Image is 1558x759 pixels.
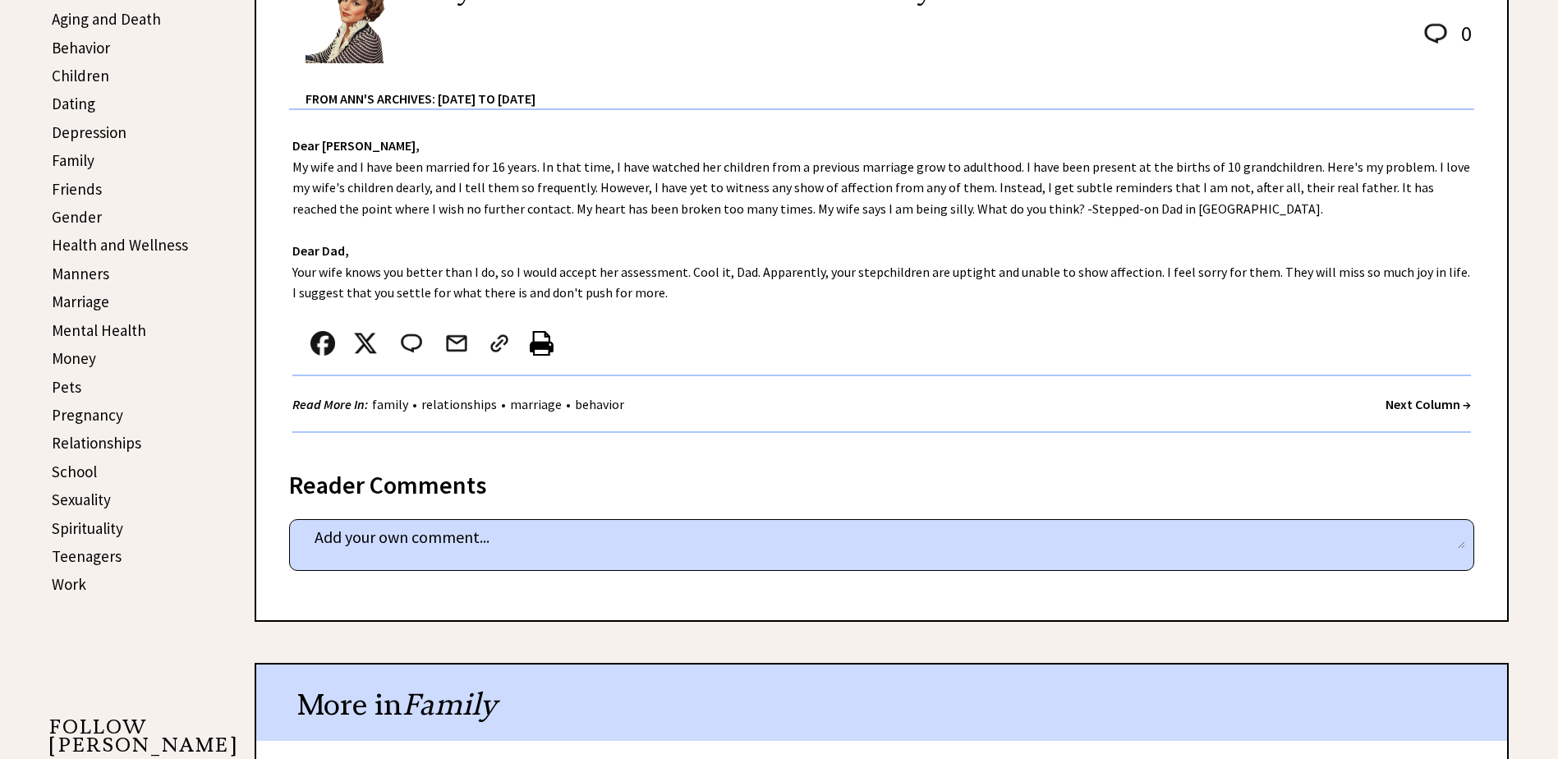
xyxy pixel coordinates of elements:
[52,377,81,397] a: Pets
[368,396,412,412] a: family
[487,331,512,356] img: link_02.png
[52,66,109,85] a: Children
[52,348,96,368] a: Money
[52,292,109,311] a: Marriage
[52,518,123,538] a: Spirituality
[52,433,141,453] a: Relationships
[52,320,146,340] a: Mental Health
[310,331,335,356] img: facebook.png
[52,405,123,425] a: Pregnancy
[353,331,378,356] img: x_small.png
[1453,20,1473,63] td: 0
[52,546,122,566] a: Teenagers
[52,462,97,481] a: School
[506,396,566,412] a: marriage
[292,242,349,259] strong: Dear Dad,
[292,137,420,154] strong: Dear [PERSON_NAME],
[1386,396,1471,412] a: Next Column →
[52,490,111,509] a: Sexuality
[256,110,1507,449] div: My wife and I have been married for 16 years. In that time, I have watched her children from a pr...
[402,686,497,723] span: Family
[52,150,94,170] a: Family
[292,394,628,415] div: • • •
[52,94,95,113] a: Dating
[52,122,126,142] a: Depression
[52,574,86,594] a: Work
[52,235,188,255] a: Health and Wellness
[52,38,110,57] a: Behavior
[1421,21,1450,47] img: message_round%202.png
[292,396,368,412] strong: Read More In:
[530,331,554,356] img: printer%20icon.png
[52,264,109,283] a: Manners
[306,65,1474,108] div: From Ann's Archives: [DATE] to [DATE]
[52,9,161,29] a: Aging and Death
[52,207,102,227] a: Gender
[444,331,469,356] img: mail.png
[256,665,1507,741] div: More in
[417,396,501,412] a: relationships
[398,331,425,356] img: message_round%202.png
[571,396,628,412] a: behavior
[289,467,1474,494] div: Reader Comments
[52,179,102,199] a: Friends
